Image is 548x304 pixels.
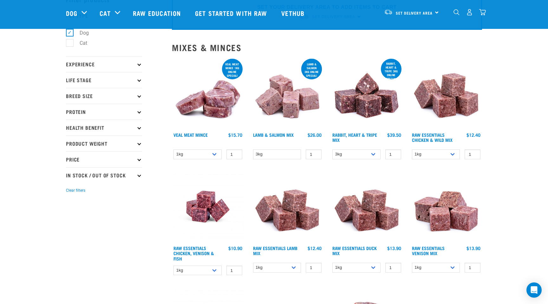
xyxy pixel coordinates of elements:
[465,263,480,273] input: 1
[172,43,482,52] h2: Mixes & Minces
[251,171,323,243] img: ?1041 RE Lamb Mix 01
[172,57,244,129] img: 1160 Veal Meat Mince Medallions 01
[387,246,401,251] div: $13.90
[66,135,142,151] p: Product Weight
[275,0,312,26] a: Vethub
[66,151,142,167] p: Price
[385,263,401,273] input: 1
[173,134,208,136] a: Veal Meat Mince
[412,134,453,141] a: Raw Essentials Chicken & Wild Mix
[466,9,473,16] img: user.png
[466,246,480,251] div: $13.90
[127,0,189,26] a: Raw Education
[387,132,401,137] div: $39.50
[66,104,142,120] p: Protein
[173,247,214,259] a: Raw Essentials Chicken, Venison & Fish
[412,247,445,254] a: Raw Essentials Venison Mix
[189,0,275,26] a: Get started with Raw
[100,8,110,18] a: Cat
[410,171,482,243] img: 1113 RE Venison Mix 01
[253,247,297,254] a: Raw Essentials Lamb Mix
[222,59,243,80] div: Veal Meat mince 1kg online special!
[66,167,142,183] p: In Stock / Out Of Stock
[453,9,460,15] img: home-icon-1@2x.png
[384,9,393,15] img: van-moving.png
[332,247,377,254] a: Raw Essentials Duck Mix
[466,132,480,137] div: $12.40
[253,134,294,136] a: Lamb & Salmon Mix
[332,134,377,141] a: Rabbit, Heart & Tripe Mix
[66,88,142,104] p: Breed Size
[306,263,322,273] input: 1
[410,57,482,129] img: Pile Of Cubed Chicken Wild Meat Mix
[331,171,403,243] img: ?1041 RE Lamb Mix 01
[228,132,242,137] div: $15.70
[251,57,323,129] img: 1029 Lamb Salmon Mix 01
[301,59,322,80] div: Lamb & Salmon 3kg online special!
[69,29,91,37] label: Dog
[66,56,142,72] p: Experience
[526,282,542,298] div: Open Intercom Messenger
[66,72,142,88] p: Life Stage
[66,120,142,135] p: Health Benefit
[66,8,77,18] a: Dog
[331,57,403,129] img: 1175 Rabbit Heart Tripe Mix 01
[465,149,480,159] input: 1
[308,132,322,137] div: $26.00
[66,188,85,193] button: Clear filters
[228,246,242,251] div: $10.90
[308,246,322,251] div: $12.40
[479,9,486,16] img: home-icon@2x.png
[306,149,322,159] input: 1
[385,149,401,159] input: 1
[172,171,244,243] img: Chicken Venison mix 1655
[226,266,242,275] input: 1
[396,12,433,14] span: Set Delivery Area
[69,39,90,47] label: Cat
[381,59,401,83] div: Rabbit, Heart & Tripe 3kg online special
[226,149,242,159] input: 1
